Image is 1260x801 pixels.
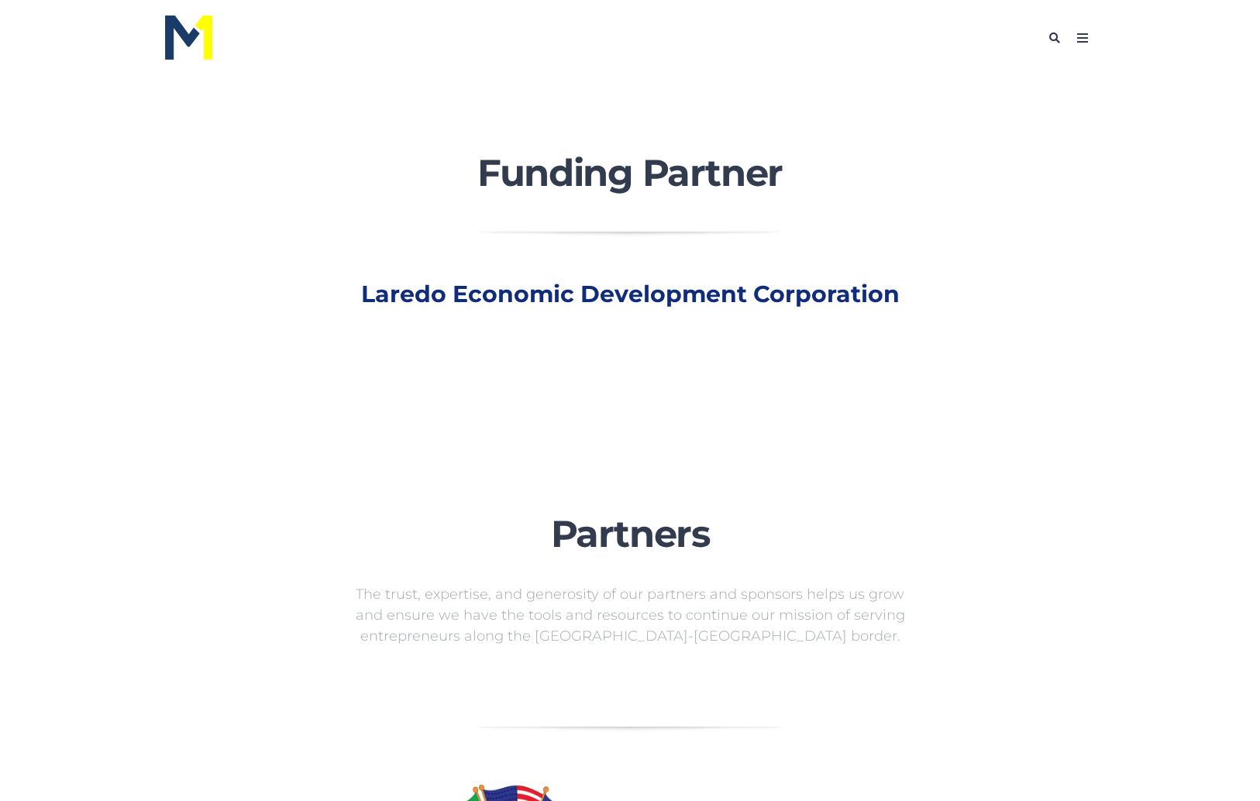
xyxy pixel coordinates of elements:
h1: Funding Partner [343,153,917,194]
a: Laredo Economic Development Corporation [361,280,900,308]
img: M1 Logo - Blue Letters - for Light Backgrounds [165,15,212,60]
p: The trust, expertise, and generosity of our partners and sponsors helps us grow and ensure we hav... [343,584,917,647]
h1: Partners [343,514,917,555]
